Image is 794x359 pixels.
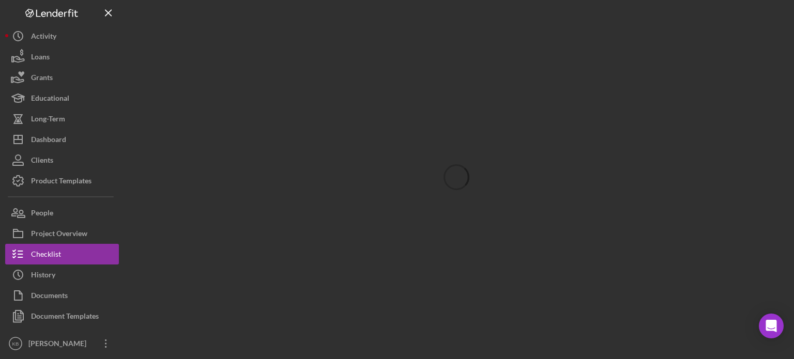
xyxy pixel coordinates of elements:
[31,264,55,288] div: History
[31,129,66,152] div: Dashboard
[5,129,119,150] button: Dashboard
[5,46,119,67] button: Loans
[5,306,119,326] button: Document Templates
[31,108,65,132] div: Long-Term
[5,264,119,285] button: History
[5,26,119,46] button: Activity
[5,150,119,170] button: Clients
[759,314,784,338] div: Open Intercom Messenger
[5,223,119,244] button: Project Overview
[5,67,119,88] button: Grants
[5,202,119,223] button: People
[5,170,119,191] button: Product Templates
[31,223,87,246] div: Project Overview
[31,88,69,111] div: Educational
[5,333,119,354] button: KB[PERSON_NAME]
[31,306,99,329] div: Document Templates
[31,67,53,90] div: Grants
[31,202,53,226] div: People
[31,244,61,267] div: Checklist
[5,108,119,129] button: Long-Term
[31,46,50,70] div: Loans
[31,26,56,49] div: Activity
[26,333,93,356] div: [PERSON_NAME]
[31,285,68,308] div: Documents
[31,150,53,173] div: Clients
[5,88,119,108] button: Educational
[5,285,119,306] button: Documents
[31,170,91,194] div: Product Templates
[5,244,119,264] button: Checklist
[12,341,19,347] text: KB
